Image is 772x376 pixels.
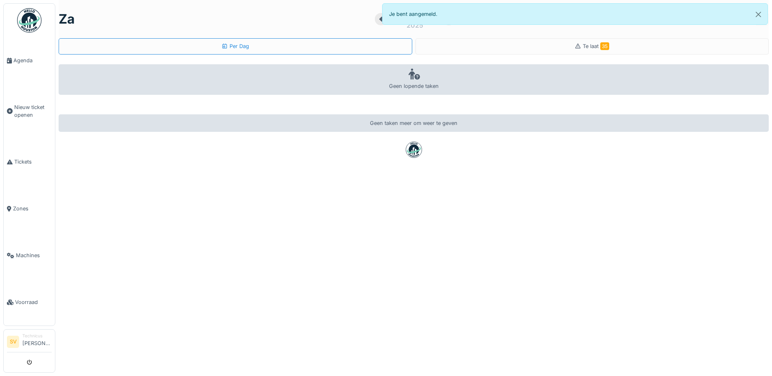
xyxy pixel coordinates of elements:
[7,333,52,352] a: SV Technicus[PERSON_NAME]
[4,37,55,84] a: Agenda
[4,232,55,279] a: Machines
[7,336,19,348] li: SV
[22,333,52,339] div: Technicus
[17,8,42,33] img: Badge_color-CXgf-gQk.svg
[4,138,55,185] a: Tickets
[13,205,52,212] span: Zones
[13,57,52,64] span: Agenda
[15,298,52,306] span: Voorraad
[4,185,55,232] a: Zones
[382,3,768,25] div: Je bent aangemeld.
[4,84,55,138] a: Nieuw ticket openen
[583,43,609,49] span: Te laat
[749,4,768,25] button: Close
[14,158,52,166] span: Tickets
[59,64,769,95] div: Geen lopende taken
[59,114,769,132] div: Geen taken meer om weer te geven
[16,251,52,259] span: Machines
[4,279,55,326] a: Voorraad
[14,103,52,119] span: Nieuw ticket openen
[406,142,422,158] img: badge-BVDL4wpA.svg
[59,11,75,27] h1: za
[221,42,249,50] div: Per Dag
[600,42,609,50] span: 35
[22,333,52,350] li: [PERSON_NAME]
[407,20,423,30] div: 2025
